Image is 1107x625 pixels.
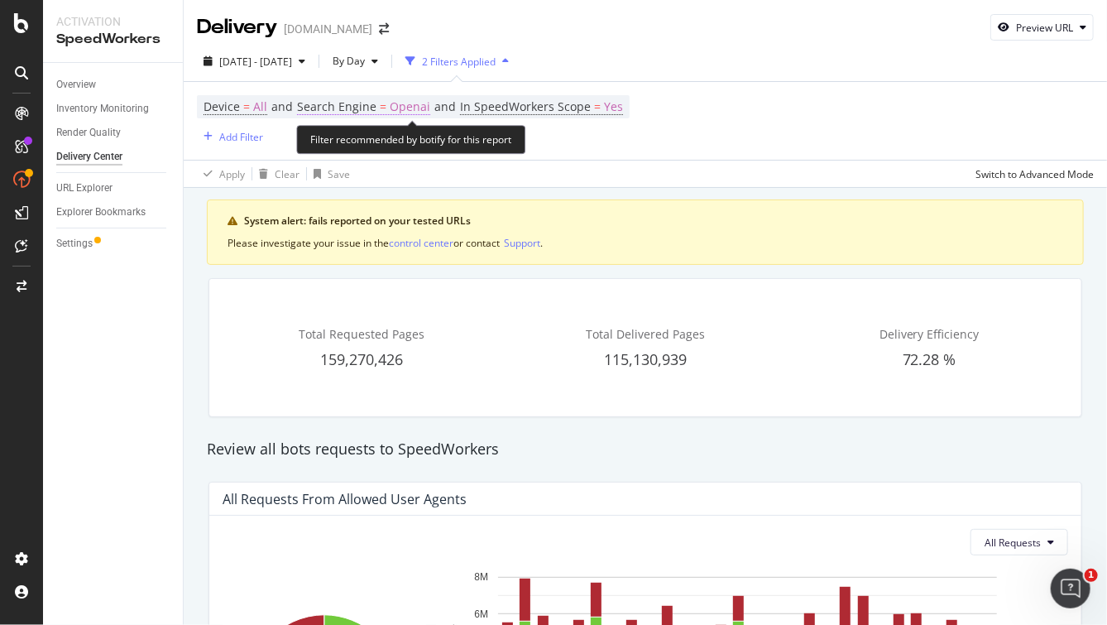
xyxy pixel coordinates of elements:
[389,236,453,250] div: control center
[903,349,956,369] span: 72.28 %
[307,161,350,187] button: Save
[204,99,240,114] span: Device
[879,326,980,342] span: Delivery Efficiency
[297,99,376,114] span: Search Engine
[990,14,1094,41] button: Preview URL
[56,76,96,94] div: Overview
[244,214,1063,228] div: System alert: fails reported on your tested URLs
[604,95,623,118] span: Yes
[474,572,488,584] text: 8M
[56,124,121,142] div: Render Quality
[1085,569,1098,582] span: 1
[228,235,1063,251] div: Please investigate your issue in the or contact .
[197,161,245,187] button: Apply
[389,235,453,251] button: control center
[219,130,263,144] div: Add Filter
[56,204,146,221] div: Explorer Bookmarks
[586,326,705,342] span: Total Delivered Pages
[328,167,350,181] div: Save
[223,491,467,507] div: All Requests from Allowed User Agents
[299,326,424,342] span: Total Requested Pages
[56,30,170,49] div: SpeedWorkers
[207,200,1084,265] div: warning banner
[56,180,171,197] a: URL Explorer
[975,167,1094,181] div: Switch to Advanced Mode
[56,13,170,30] div: Activation
[56,76,171,94] a: Overview
[985,536,1041,550] span: All Requests
[56,235,171,252] a: Settings
[326,48,385,75] button: By Day
[56,180,113,197] div: URL Explorer
[1016,21,1073,35] div: Preview URL
[969,161,1094,187] button: Switch to Advanced Mode
[474,608,488,620] text: 6M
[199,439,1092,460] div: Review all bots requests to SpeedWorkers
[1051,569,1090,608] iframe: Intercom live chat
[970,529,1068,555] button: All Requests
[56,148,171,166] a: Delivery Center
[252,161,300,187] button: Clear
[399,48,515,75] button: 2 Filters Applied
[56,148,122,166] div: Delivery Center
[434,99,456,114] span: and
[253,95,267,118] span: All
[326,54,365,68] span: By Day
[56,204,171,221] a: Explorer Bookmarks
[594,99,601,114] span: =
[219,167,245,181] div: Apply
[284,21,372,37] div: [DOMAIN_NAME]
[460,99,591,114] span: In SpeedWorkers Scope
[296,125,525,154] div: Filter recommended by botify for this report
[219,55,292,69] span: [DATE] - [DATE]
[422,55,496,69] div: 2 Filters Applied
[197,127,263,147] button: Add Filter
[271,99,293,114] span: and
[275,167,300,181] div: Clear
[197,48,312,75] button: [DATE] - [DATE]
[56,235,93,252] div: Settings
[390,95,430,118] span: Openai
[56,100,171,118] a: Inventory Monitoring
[504,236,540,250] div: Support
[380,99,386,114] span: =
[197,13,277,41] div: Delivery
[379,23,389,35] div: arrow-right-arrow-left
[243,99,250,114] span: =
[504,235,540,251] button: Support
[604,349,687,369] span: 115,130,939
[56,124,171,142] a: Render Quality
[56,100,149,118] div: Inventory Monitoring
[320,349,403,369] span: 159,270,426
